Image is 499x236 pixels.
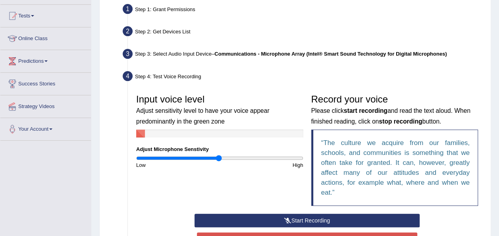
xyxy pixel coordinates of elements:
h3: Record your voice [311,94,478,126]
a: Your Account [0,118,91,138]
q: The culture we acquire from our families, schools, and communities is something that we often tak... [321,139,470,196]
a: Success Stories [0,73,91,93]
small: Adjust sensitivity level to have your voice appear predominantly in the green zone [136,107,269,124]
a: Strategy Videos [0,95,91,115]
div: Step 3: Select Audio Input Device [119,46,487,64]
b: Communications - Microphone Array (Intel® Smart Sound Technology for Digital Microphones) [214,51,447,57]
small: Please click and read the text aloud. When finished reading, click on button. [311,107,470,124]
div: Step 2: Get Devices List [119,24,487,41]
button: Start Recording [195,214,420,227]
b: start recording [344,107,387,114]
a: Tests [0,5,91,25]
a: Online Class [0,27,91,47]
b: stop recording [379,118,422,125]
h3: Input voice level [136,94,303,126]
span: – [212,51,447,57]
a: Predictions [0,50,91,70]
label: Adjust Microphone Senstivity [136,145,209,153]
div: Low [132,161,220,169]
div: Step 4: Test Voice Recording [119,69,487,86]
div: High [220,161,307,169]
div: Step 1: Grant Permissions [119,2,487,19]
